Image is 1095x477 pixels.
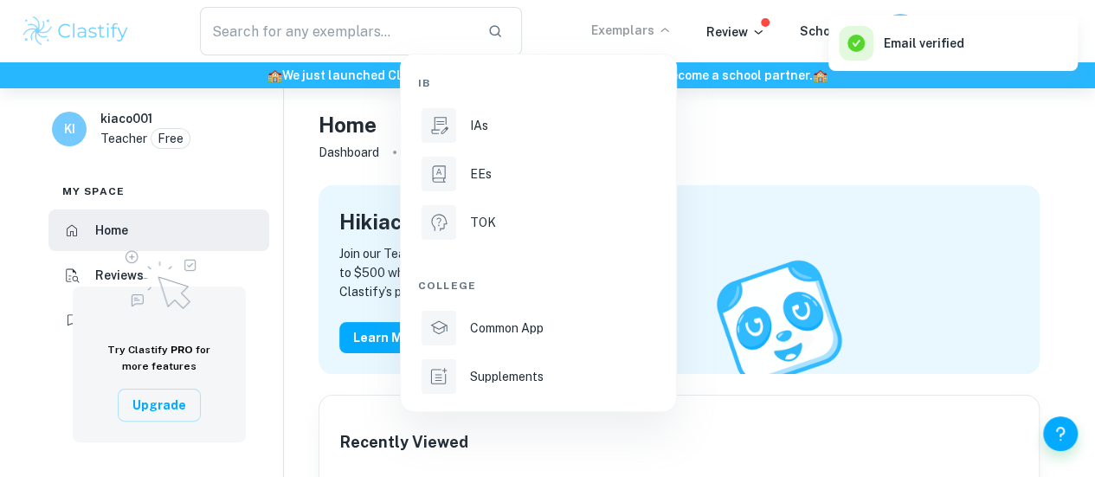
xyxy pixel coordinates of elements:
[470,319,544,338] p: Common App
[839,26,964,61] div: Email verified
[470,116,488,135] p: IAs
[418,153,659,195] a: EEs
[470,164,492,184] p: EEs
[418,356,659,397] a: Supplements
[418,202,659,243] a: TOK
[418,75,430,91] span: IB
[418,105,659,146] a: IAs
[418,307,659,349] a: Common App
[470,213,496,232] p: TOK
[418,278,476,293] span: College
[470,367,544,386] p: Supplements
